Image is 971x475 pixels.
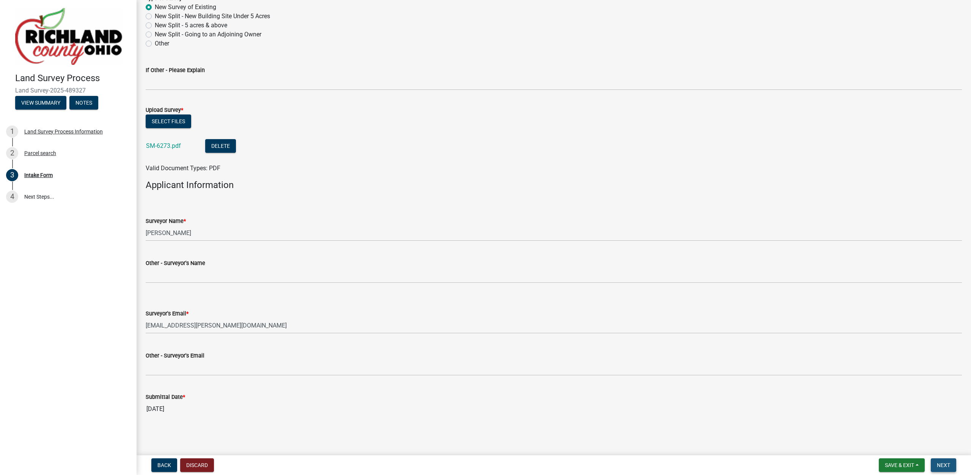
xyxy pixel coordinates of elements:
[15,87,121,94] span: Land Survey-2025-489327
[146,180,962,191] h4: Applicant Information
[931,458,956,472] button: Next
[146,142,181,149] a: SM-6273.pdf
[15,96,66,110] button: View Summary
[205,139,236,153] button: Delete
[157,462,171,468] span: Back
[15,73,130,84] h4: Land Survey Process
[146,219,186,224] label: Surveyor Name
[155,3,216,12] label: New Survey of Existing
[885,462,914,468] span: Save & Exit
[24,150,56,156] div: Parcel search
[205,143,236,150] wm-modal-confirm: Delete Document
[6,125,18,138] div: 1
[146,114,191,128] button: Select files
[15,8,122,65] img: Richland County, Ohio
[6,147,18,159] div: 2
[24,172,53,178] div: Intake Form
[146,395,185,400] label: Submittal Date
[155,39,169,48] label: Other
[146,261,205,266] label: Other - Surveyor's Name
[6,191,18,203] div: 4
[155,12,270,21] label: New Split - New Building Site Under 5 Acres
[180,458,214,472] button: Discard
[151,458,177,472] button: Back
[146,165,220,172] span: Valid Document Types: PDF
[24,129,103,134] div: Land Survey Process Information
[155,30,261,39] label: New Split - Going to an Adjoining Owner
[155,21,227,30] label: New Split - 5 acres & above
[69,96,98,110] button: Notes
[146,353,204,359] label: Other - Surveyor's Email
[146,108,183,113] label: Upload Survey
[15,100,66,106] wm-modal-confirm: Summary
[6,169,18,181] div: 3
[146,311,189,317] label: Surveyor's Email
[69,100,98,106] wm-modal-confirm: Notes
[879,458,925,472] button: Save & Exit
[937,462,950,468] span: Next
[146,68,205,73] label: If Other - Please Explain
